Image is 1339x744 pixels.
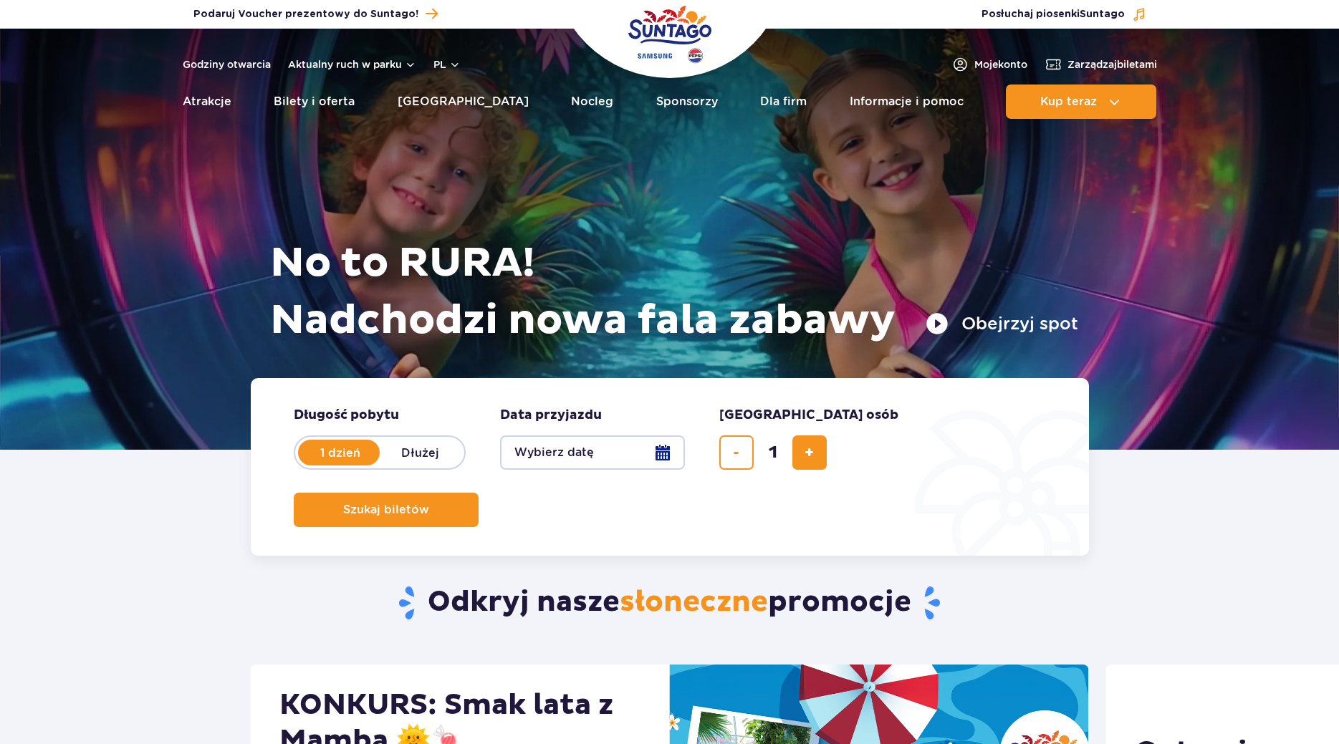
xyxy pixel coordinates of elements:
button: Wybierz datę [500,435,685,470]
span: [GEOGRAPHIC_DATA] osób [719,407,898,424]
a: Mojekonto [951,56,1027,73]
h2: Odkryj nasze promocje [250,584,1089,622]
a: Sponsorzy [656,84,718,119]
a: Atrakcje [183,84,231,119]
span: Zarządzaj biletami [1067,57,1157,72]
a: Godziny otwarcia [183,57,271,72]
span: Moje konto [974,57,1027,72]
a: Bilety i oferta [274,84,355,119]
h1: No to RURA! Nadchodzi nowa fala zabawy [270,235,1078,349]
button: Szukaj biletów [294,493,479,527]
button: dodaj bilet [792,435,827,470]
a: Nocleg [571,84,613,119]
a: Dla firm [760,84,807,119]
label: 1 dzień [299,438,381,468]
a: [GEOGRAPHIC_DATA] [398,84,529,119]
span: Suntago [1080,9,1125,19]
button: Kup teraz [1006,84,1156,119]
span: Podaruj Voucher prezentowy do Suntago! [193,7,418,21]
button: Posłuchaj piosenkiSuntago [982,7,1146,21]
span: Długość pobytu [294,407,399,424]
button: pl [433,57,461,72]
button: Aktualny ruch w parku [288,59,416,70]
button: usuń bilet [719,435,754,470]
a: Zarządzajbiletami [1045,56,1157,73]
input: liczba biletów [756,435,790,470]
span: Posłuchaj piosenki [982,7,1125,21]
a: Podaruj Voucher prezentowy do Suntago! [193,4,438,24]
label: Dłużej [380,438,461,468]
span: słoneczne [620,584,768,620]
button: Obejrzyj spot [926,312,1078,335]
a: Informacje i pomoc [850,84,964,119]
span: Data przyjazdu [500,407,602,424]
span: Szukaj biletów [343,503,429,516]
span: Kup teraz [1040,95,1097,108]
form: Planowanie wizyty w Park of Poland [251,378,1089,556]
